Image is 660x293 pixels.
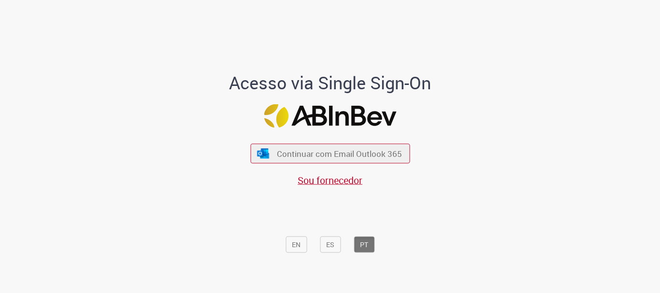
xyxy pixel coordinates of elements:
button: ES [320,237,341,253]
button: PT [354,237,374,253]
a: Sou fornecedor [298,174,362,187]
h1: Acesso via Single Sign-On [196,73,464,93]
img: Logo ABInBev [264,104,396,128]
span: Continuar com Email Outlook 365 [277,148,402,159]
button: EN [286,237,307,253]
button: ícone Azure/Microsoft 360 Continuar com Email Outlook 365 [250,144,410,164]
img: ícone Azure/Microsoft 360 [257,148,270,158]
